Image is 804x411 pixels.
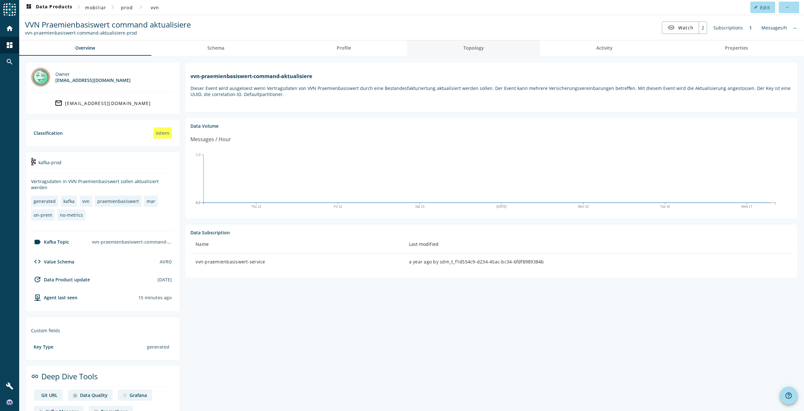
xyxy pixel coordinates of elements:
[746,21,755,34] div: 1
[34,390,63,401] a: deep dive imageGit URL
[153,127,172,139] div: intern
[6,382,13,390] mat-icon: build
[578,205,589,208] text: Mon 15
[31,157,174,173] div: kafka-prod
[31,294,77,301] div: agent-env-prod
[710,21,746,34] div: Subscriptions
[34,130,63,136] div: Classification
[6,58,13,66] mat-icon: search
[138,294,172,301] div: Agents typically reports every 15min to 1h
[196,201,200,204] text: 0.0
[6,25,13,32] mat-icon: home
[65,100,151,106] div: [EMAIL_ADDRESS][DOMAIN_NAME]
[758,21,790,34] div: Messages/h
[790,21,800,34] div: No information
[31,97,174,109] a: [EMAIL_ADDRESS][DOMAIN_NAME]
[760,4,770,11] span: Edit
[31,276,90,283] div: Data Product update
[190,135,231,143] div: Messages / Hour
[151,4,159,11] span: vvn
[73,393,77,398] img: deep dive image
[6,41,13,49] mat-icon: dashboard
[196,153,200,156] text: 1.0
[31,68,50,87] img: marmot@mobi.ch
[82,198,90,204] div: vvn
[25,4,72,11] span: Data Products
[725,46,748,50] span: Properties
[117,2,137,13] button: prod
[85,4,106,11] span: mobiliar
[252,205,262,208] text: Thu 11
[31,158,36,165] img: kafka-prod
[207,46,224,50] span: Schema
[662,22,699,33] button: Watch
[34,276,41,283] mat-icon: update
[75,46,95,50] span: Overview
[34,212,52,218] div: on-prem
[3,3,16,16] img: spoud-logo.svg
[144,341,172,352] div: generated
[34,238,41,246] mat-icon: label
[31,238,69,246] div: Kafka Topic
[754,5,758,9] mat-icon: edit
[31,371,174,387] div: Deep Dive Tools
[785,392,792,399] mat-icon: help_outline
[123,393,127,398] img: deep dive image
[404,236,792,254] th: Last modified
[25,19,191,30] span: VVN Praemienbasiswert command aktualisiere
[660,205,670,208] text: Tue 16
[404,254,792,270] td: a year ago by sdm_t_f1d554c9-d234-45ac-bc34-6fdf8989384b
[80,392,108,398] div: Data Quality
[190,123,792,129] div: Data Volume
[130,392,147,398] div: Grafana
[147,198,155,204] div: mar
[97,198,139,204] div: praemienbasiswert
[63,198,75,204] div: kafka
[31,327,174,334] div: Custom fields
[34,344,53,350] div: Key Type
[55,71,131,77] div: Owner
[22,2,75,13] button: Data Products
[118,390,152,401] a: deep dive imageGrafana
[34,198,56,204] div: generated
[6,399,13,406] img: c236d652661010a910244b51621316f6
[337,46,351,50] span: Profile
[31,258,74,265] div: Value Schema
[121,4,133,11] span: prod
[145,2,165,13] button: vvn
[25,4,33,11] mat-icon: dashboard
[160,259,172,265] div: AVRO
[55,77,131,83] div: [EMAIL_ADDRESS][DOMAIN_NAME]
[750,2,775,13] button: Edit
[25,30,191,36] div: Kafka Topic: vvn-praemienbasiswert-command-aktualisiere-prod
[89,236,174,247] div: vvn-praemienbasiswert-command-aktualisiere-prod
[55,99,62,107] mat-icon: mail_outline
[75,3,83,11] mat-icon: chevron_right
[137,3,145,11] mat-icon: chevron_right
[742,205,753,208] text: Wed 17
[190,73,792,80] h1: vvn-praemienbasiswert-command-aktualisiere
[415,205,425,208] text: Sat 13
[34,258,41,265] mat-icon: code
[497,205,507,208] text: [DATE]
[157,277,172,283] div: [DATE]
[60,212,83,218] div: no-metrics
[109,3,117,11] mat-icon: chevron_right
[785,5,789,9] mat-icon: more_horiz
[334,205,342,208] text: Fri 12
[596,46,613,50] span: Activity
[667,24,675,31] mat-icon: visibility
[31,178,174,190] div: Vertragsdaten in VVN Praemienbasiswert sollen aktualisiert werden
[678,22,694,33] span: Watch
[83,2,109,13] button: mobiliar
[41,392,58,398] div: Git URL
[196,259,398,265] div: vvn-praemienbasiswert-service
[190,85,792,97] p: Dieser Event wird ausgeloest wenn Vertragsdaten von VVN Praemienbasiswert durch eine Bestandesfak...
[31,373,39,380] mat-icon: link
[190,230,792,236] div: Data Subscription
[68,390,113,401] a: deep dive imageData Quality
[463,46,484,50] span: Topology
[699,22,707,34] div: 2
[190,236,404,254] th: Name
